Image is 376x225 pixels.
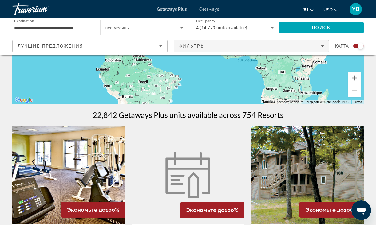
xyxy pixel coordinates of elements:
[323,5,338,14] button: Change currency
[302,5,314,14] button: Change language
[277,100,303,104] button: Keyboard shortcuts
[196,25,247,30] span: 4 (14,779 units available)
[14,96,34,104] img: Google
[352,6,359,12] span: YB
[335,42,349,50] span: карта
[196,19,216,23] span: Occupancy
[61,202,125,218] div: 100%
[14,24,92,32] input: Select destination
[132,126,245,224] a: Oak Ridge at Branson
[12,126,125,224] img: Club Wyndham Mountain Vista
[14,19,34,23] span: Destination
[105,25,130,30] span: все месяцы
[305,207,344,213] span: Экономьте до
[14,96,34,104] a: Open this area in Google Maps (opens a new window)
[251,126,364,224] img: Telemark
[353,100,362,103] a: Terms (opens in new tab)
[12,1,74,17] a: Travorium
[93,110,283,119] h1: 22,842 Getaways Plus units available across 754 Resorts
[18,42,162,50] mat-select: Sort by
[162,152,214,198] img: Oak Ridge at Branson
[157,7,187,12] a: Getaways Plus
[279,22,364,33] button: Search
[179,44,205,48] span: Фильтры
[348,84,361,97] button: Zoom out
[67,207,105,213] span: Экономьте до
[348,72,361,84] button: Zoom in
[348,3,364,16] button: User Menu
[174,40,329,52] button: Filters
[199,7,219,12] a: Getaways
[299,202,364,218] div: 100%
[312,25,331,30] span: Поиск
[307,100,350,103] span: Map data ©2025 Google, INEGI
[351,200,371,220] iframe: Button to launch messaging window
[323,7,333,12] span: USD
[180,202,244,218] div: 100%
[18,44,83,48] span: Лучшие предложения
[302,7,308,12] span: ru
[186,207,224,213] span: Экономьте до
